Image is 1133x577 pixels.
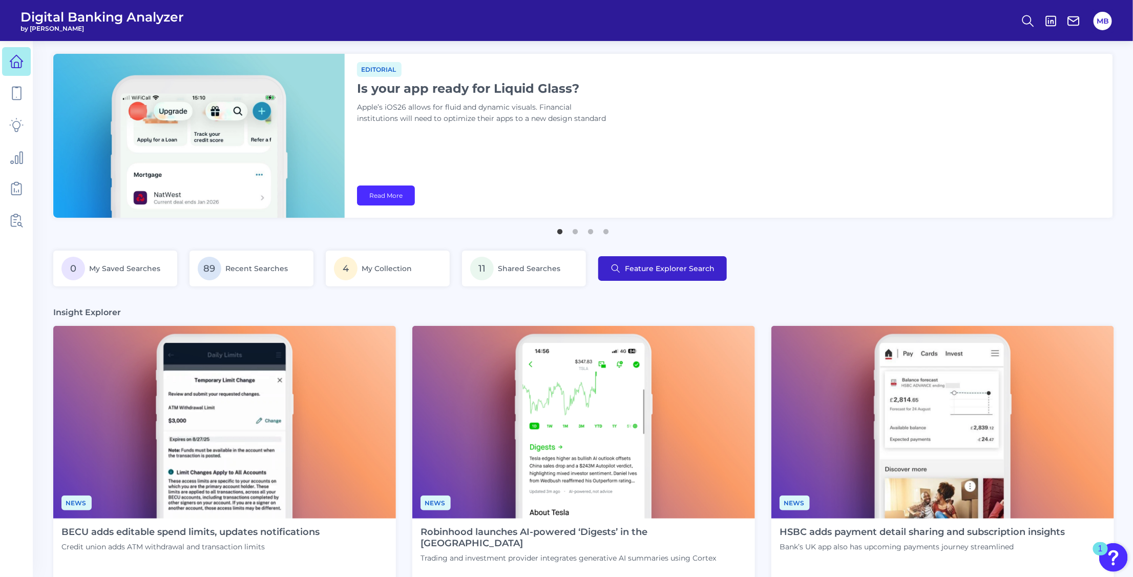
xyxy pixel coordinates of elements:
a: 4My Collection [326,251,450,286]
button: 1 [555,224,565,234]
img: News - Phone.png [771,326,1114,519]
p: Bank’s UK app also has upcoming payments journey streamlined [780,542,1065,551]
span: 0 [61,257,85,280]
span: Recent Searches [225,264,288,273]
div: 1 [1098,549,1103,562]
span: by [PERSON_NAME] [20,25,184,32]
a: Editorial [357,64,402,74]
button: Feature Explorer Search [598,256,727,281]
a: News [61,498,92,507]
a: News [421,498,451,507]
p: Apple’s iOS26 allows for fluid and dynamic visuals. Financial institutions will need to optimize ... [357,102,613,125]
a: 89Recent Searches [190,251,313,286]
span: Feature Explorer Search [625,264,715,273]
img: News - Phone (1).png [412,326,755,519]
span: News [61,496,92,510]
h1: Is your app ready for Liquid Glass? [357,81,613,96]
span: Editorial [357,62,402,77]
a: 0My Saved Searches [53,251,177,286]
h4: BECU adds editable spend limits, updates notifications [61,527,320,538]
p: Trading and investment provider integrates generative AI summaries using Cortex [421,553,747,563]
h3: Insight Explorer [53,307,121,318]
span: News [780,496,810,510]
a: News [780,498,810,507]
button: MB [1094,12,1112,30]
p: Credit union adds ATM withdrawal and transaction limits [61,542,320,551]
h4: HSBC adds payment detail sharing and subscription insights [780,527,1065,538]
span: My Saved Searches [89,264,160,273]
a: 11Shared Searches [462,251,586,286]
button: Open Resource Center, 1 new notification [1099,543,1128,572]
span: 89 [198,257,221,280]
button: 4 [601,224,611,234]
a: Read More [357,186,415,205]
span: My Collection [362,264,412,273]
img: bannerImg [53,54,345,218]
span: News [421,496,451,510]
span: 4 [334,257,358,280]
img: News - Phone (2).png [53,326,396,519]
h4: Robinhood launches AI-powered ‘Digests’ in the [GEOGRAPHIC_DATA] [421,527,747,549]
span: 11 [470,257,494,280]
button: 2 [570,224,580,234]
span: Shared Searches [498,264,560,273]
span: Digital Banking Analyzer [20,9,184,25]
button: 3 [585,224,596,234]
